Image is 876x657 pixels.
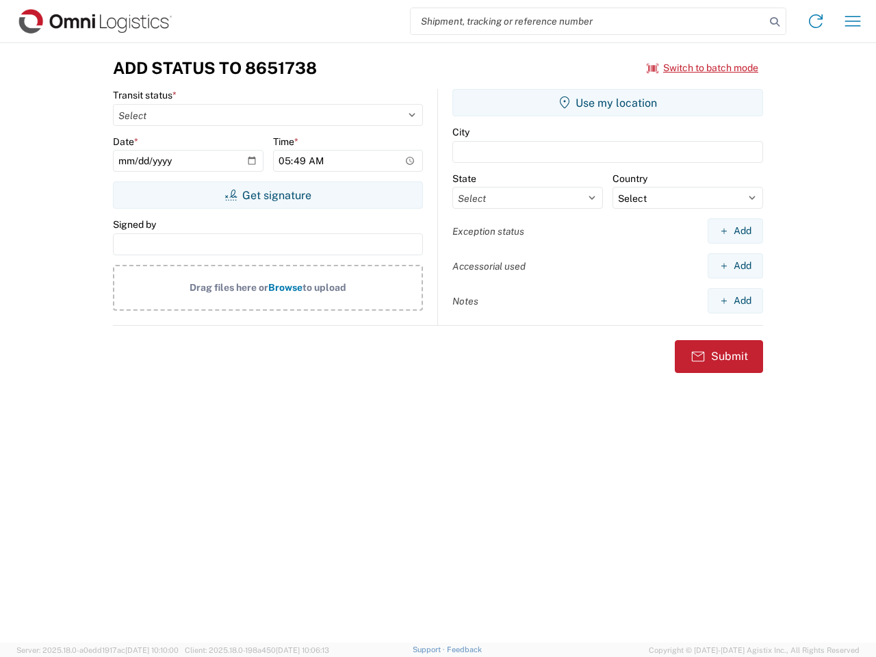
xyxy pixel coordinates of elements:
[452,225,524,237] label: Exception status
[708,253,763,279] button: Add
[273,136,298,148] label: Time
[675,340,763,373] button: Submit
[452,172,476,185] label: State
[411,8,765,34] input: Shipment, tracking or reference number
[16,646,179,654] span: Server: 2025.18.0-a0edd1917ac
[447,645,482,654] a: Feedback
[452,260,526,272] label: Accessorial used
[190,282,268,293] span: Drag files here or
[647,57,758,79] button: Switch to batch mode
[113,181,423,209] button: Get signature
[302,282,346,293] span: to upload
[452,295,478,307] label: Notes
[113,89,177,101] label: Transit status
[276,646,329,654] span: [DATE] 10:06:13
[613,172,647,185] label: Country
[113,136,138,148] label: Date
[125,646,179,654] span: [DATE] 10:10:00
[113,218,156,231] label: Signed by
[452,89,763,116] button: Use my location
[708,288,763,313] button: Add
[268,282,302,293] span: Browse
[708,218,763,244] button: Add
[452,126,469,138] label: City
[113,58,317,78] h3: Add Status to 8651738
[413,645,447,654] a: Support
[185,646,329,654] span: Client: 2025.18.0-198a450
[649,644,860,656] span: Copyright © [DATE]-[DATE] Agistix Inc., All Rights Reserved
